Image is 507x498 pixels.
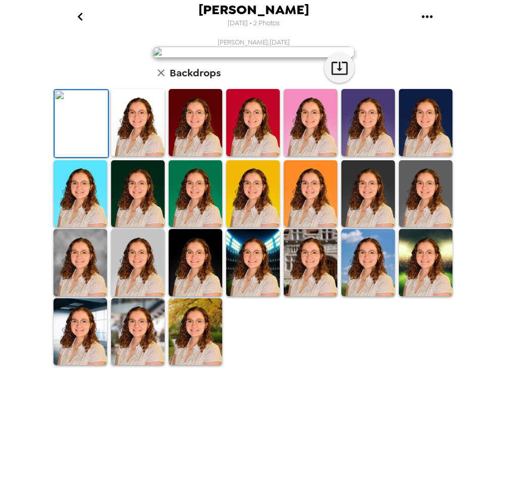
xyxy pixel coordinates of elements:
span: [PERSON_NAME] [198,3,309,17]
span: [PERSON_NAME] , [DATE] [218,38,290,47]
h6: Backdrops [170,65,221,81]
img: Original [55,90,108,157]
span: [DATE] • 2 Photos [228,17,280,30]
img: user [153,47,354,58]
